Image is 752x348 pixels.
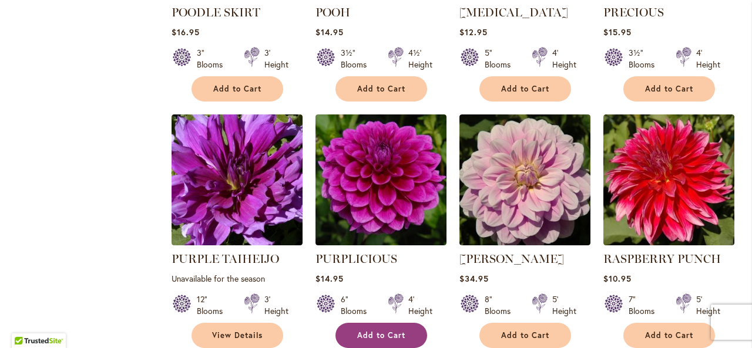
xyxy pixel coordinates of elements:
a: [MEDICAL_DATA] [459,5,568,19]
p: Unavailable for the season [172,273,303,284]
a: PURPLE TAIHEIJO [172,236,303,248]
span: $14.95 [315,26,344,38]
span: $16.95 [172,26,200,38]
span: Add to Cart [501,84,549,94]
span: $15.95 [603,26,632,38]
div: 3' Height [264,47,288,70]
a: RASPBERRY PUNCH [603,236,734,248]
span: $14.95 [315,273,344,284]
button: Add to Cart [479,76,571,102]
div: 5' Height [696,293,720,317]
div: 5" Blooms [485,47,518,70]
div: 4' Height [408,293,432,317]
div: 3½" Blooms [629,47,662,70]
a: RASPBERRY PUNCH [603,252,721,266]
span: $10.95 [603,273,632,284]
img: Randi Dawn [459,114,590,245]
span: $12.95 [459,26,488,38]
button: Add to Cart [335,323,427,348]
a: View Details [192,323,283,348]
div: 3½" Blooms [341,47,374,70]
span: Add to Cart [501,330,549,340]
span: View Details [212,330,263,340]
a: Randi Dawn [459,236,590,248]
div: 4' Height [696,47,720,70]
a: POODLE SKIRT [172,5,260,19]
a: PURPLE TAIHEIJO [172,252,279,266]
div: 4½' Height [408,47,432,70]
div: 3' Height [264,293,288,317]
a: PRECIOUS [603,5,664,19]
div: 8" Blooms [485,293,518,317]
button: Add to Cart [623,323,715,348]
a: POOH [315,5,350,19]
button: Add to Cart [335,76,427,102]
div: 4' Height [552,47,576,70]
span: $34.95 [459,273,489,284]
img: PURPLE TAIHEIJO [172,114,303,245]
div: 6" Blooms [341,293,374,317]
button: Add to Cart [192,76,283,102]
span: Add to Cart [645,84,693,94]
span: Add to Cart [213,84,261,94]
div: 3" Blooms [197,47,230,70]
span: Add to Cart [357,330,405,340]
iframe: Launch Accessibility Center [9,306,42,339]
a: PURPLICIOUS [315,236,446,248]
a: PURPLICIOUS [315,252,397,266]
a: [PERSON_NAME] [459,252,564,266]
span: Add to Cart [645,330,693,340]
img: RASPBERRY PUNCH [603,114,734,245]
div: 12" Blooms [197,293,230,317]
img: PURPLICIOUS [315,114,446,245]
button: Add to Cart [479,323,571,348]
div: 5' Height [552,293,576,317]
button: Add to Cart [623,76,715,102]
span: Add to Cart [357,84,405,94]
div: 7" Blooms [629,293,662,317]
